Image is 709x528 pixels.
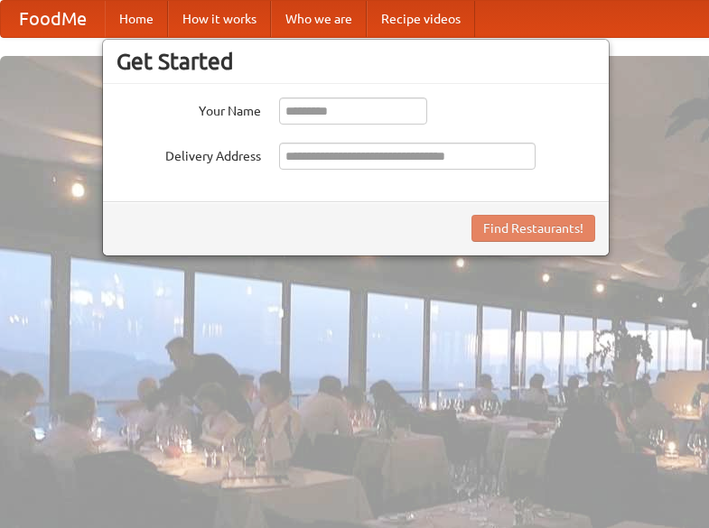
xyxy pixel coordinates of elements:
[117,48,595,75] h3: Get Started
[168,1,271,37] a: How it works
[1,1,105,37] a: FoodMe
[117,97,261,120] label: Your Name
[117,143,261,165] label: Delivery Address
[271,1,367,37] a: Who we are
[367,1,475,37] a: Recipe videos
[471,215,595,242] button: Find Restaurants!
[105,1,168,37] a: Home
